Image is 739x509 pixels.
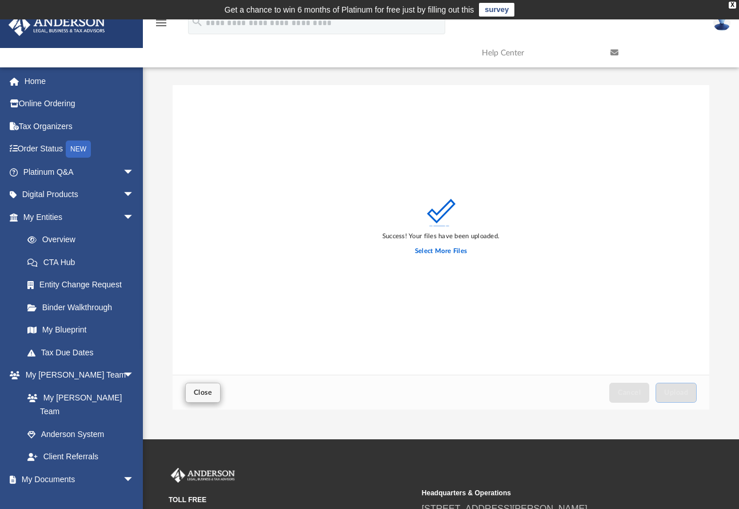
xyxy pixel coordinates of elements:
a: CTA Hub [16,251,151,274]
a: My [PERSON_NAME] Teamarrow_drop_down [8,364,146,387]
a: Anderson System [16,423,146,446]
a: Entity Change Request [16,274,151,296]
a: Tax Organizers [8,115,151,138]
a: Tax Due Dates [16,341,151,364]
a: My Entitiesarrow_drop_down [8,206,151,229]
small: Headquarters & Operations [422,488,667,498]
img: Anderson Advisors Platinum Portal [5,14,109,36]
small: TOLL FREE [169,495,414,505]
a: My [PERSON_NAME] Team [16,386,140,423]
a: Digital Productsarrow_drop_down [8,183,151,206]
a: Binder Walkthrough [16,296,151,319]
div: NEW [66,141,91,158]
button: Close [185,383,221,403]
div: Success! Your files have been uploaded. [382,231,500,242]
a: Platinum Q&Aarrow_drop_down [8,161,151,183]
a: My Blueprint [16,319,146,342]
a: Help Center [473,30,602,75]
span: arrow_drop_down [123,161,146,184]
div: Get a chance to win 6 months of Platinum for free just by filling out this [225,3,474,17]
img: Anderson Advisors Platinum Portal [169,468,237,483]
i: search [191,15,203,28]
a: Client Referrals [16,446,146,468]
a: Overview [16,229,151,251]
span: arrow_drop_down [123,183,146,207]
a: Online Ordering [8,93,151,115]
span: Upload [664,389,688,396]
a: menu [154,22,168,30]
a: My Documentsarrow_drop_down [8,468,146,491]
span: Cancel [618,389,641,396]
span: arrow_drop_down [123,468,146,491]
a: Order StatusNEW [8,138,151,161]
i: menu [154,16,168,30]
button: Cancel [609,383,649,403]
button: Upload [656,383,697,403]
div: grid [173,85,709,375]
a: survey [479,3,514,17]
label: Select More Files [415,246,467,256]
img: User Pic [713,14,730,31]
div: Upload [173,85,709,410]
div: close [729,2,736,9]
span: arrow_drop_down [123,206,146,229]
span: arrow_drop_down [123,364,146,387]
a: Home [8,70,151,93]
span: Close [194,389,212,396]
